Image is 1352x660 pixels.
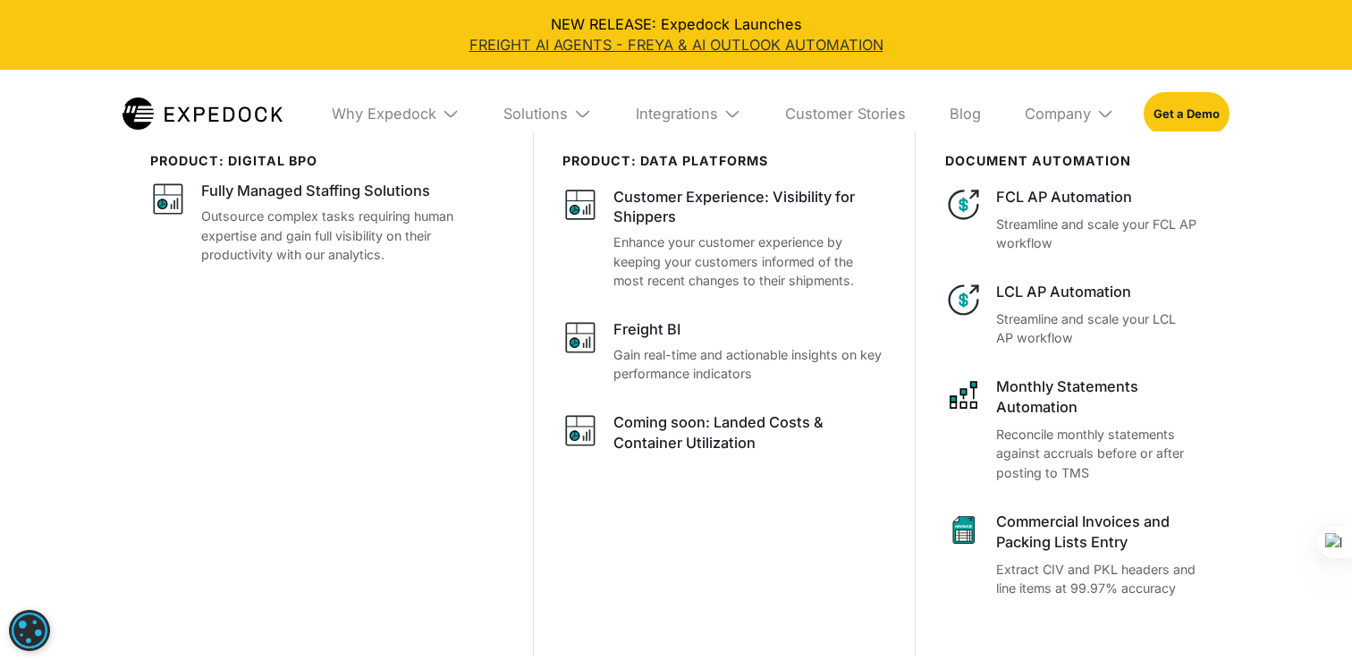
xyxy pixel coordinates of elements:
div: Integrations [636,105,718,123]
p: Streamline and scale your LCL AP workflow [996,309,1202,348]
p: Enhance your customer experience by keeping your customers informed of the most recent changes to... [613,233,885,290]
a: LCL AP AutomationStreamline and scale your LCL AP workflow [945,282,1202,348]
div: Company [1010,70,1128,157]
div: Commercial Invoices and Packing Lists Entry [996,512,1202,553]
div: product: digital bpo [150,153,503,168]
a: Coming soon: Landed Costs & Container Utilization [562,412,885,459]
div: Solutions [503,105,568,123]
a: Customer Experience: Visibility for ShippersEnhance your customer experience by keeping your cust... [562,187,885,291]
div: Integrations [621,70,756,157]
a: FREIGHT AI AGENTS - FREYA & AI OUTLOOK AUTOMATION [14,35,1337,55]
a: Blog [934,70,995,157]
div: PRODUCT: data platforms [562,153,885,168]
a: Freight BIGain real-time and actionable insights on key performance indicators [562,319,885,384]
div: Solutions [489,70,606,157]
div: Monthly Statements Automation [996,377,1202,418]
a: Commercial Invoices and Packing Lists EntryExtract CIV and PKL headers and line items at 99.97% a... [945,512,1202,598]
div: Customer Experience: Visibility for Shippers [613,187,885,228]
p: Outsource complex tasks requiring human expertise and gain full visibility on their productivity ... [201,207,503,264]
div: Fully Managed Staffing Solutions [201,181,430,201]
div: document automation [945,153,1202,168]
p: Reconcile monthly statements against accruals before or after posting to TMS [996,425,1202,482]
a: Customer Stories [771,70,921,157]
p: Gain real-time and actionable insights on key performance indicators [613,345,885,384]
div: NEW RELEASE: Expedock Launches [14,14,1337,55]
div: Freight BI [613,319,680,340]
p: Streamline and scale your FCL AP workflow [996,215,1202,253]
div: Why Expedock [317,70,475,157]
div: LCL AP Automation [996,282,1202,302]
p: Extract CIV and PKL headers and line items at 99.97% accuracy [996,560,1202,598]
div: Company [1025,105,1091,123]
div: Coming soon: Landed Costs & Container Utilization [613,412,885,453]
iframe: Chat Widget [1263,574,1352,660]
a: Get a Demo [1144,92,1230,134]
div: FCL AP Automation [996,187,1202,207]
a: Monthly Statements AutomationReconcile monthly statements against accruals before or after postin... [945,377,1202,482]
div: Why Expedock [332,105,436,123]
a: FCL AP AutomationStreamline and scale your FCL AP workflow [945,187,1202,253]
a: Fully Managed Staffing SolutionsOutsource complex tasks requiring human expertise and gain full v... [150,181,503,264]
